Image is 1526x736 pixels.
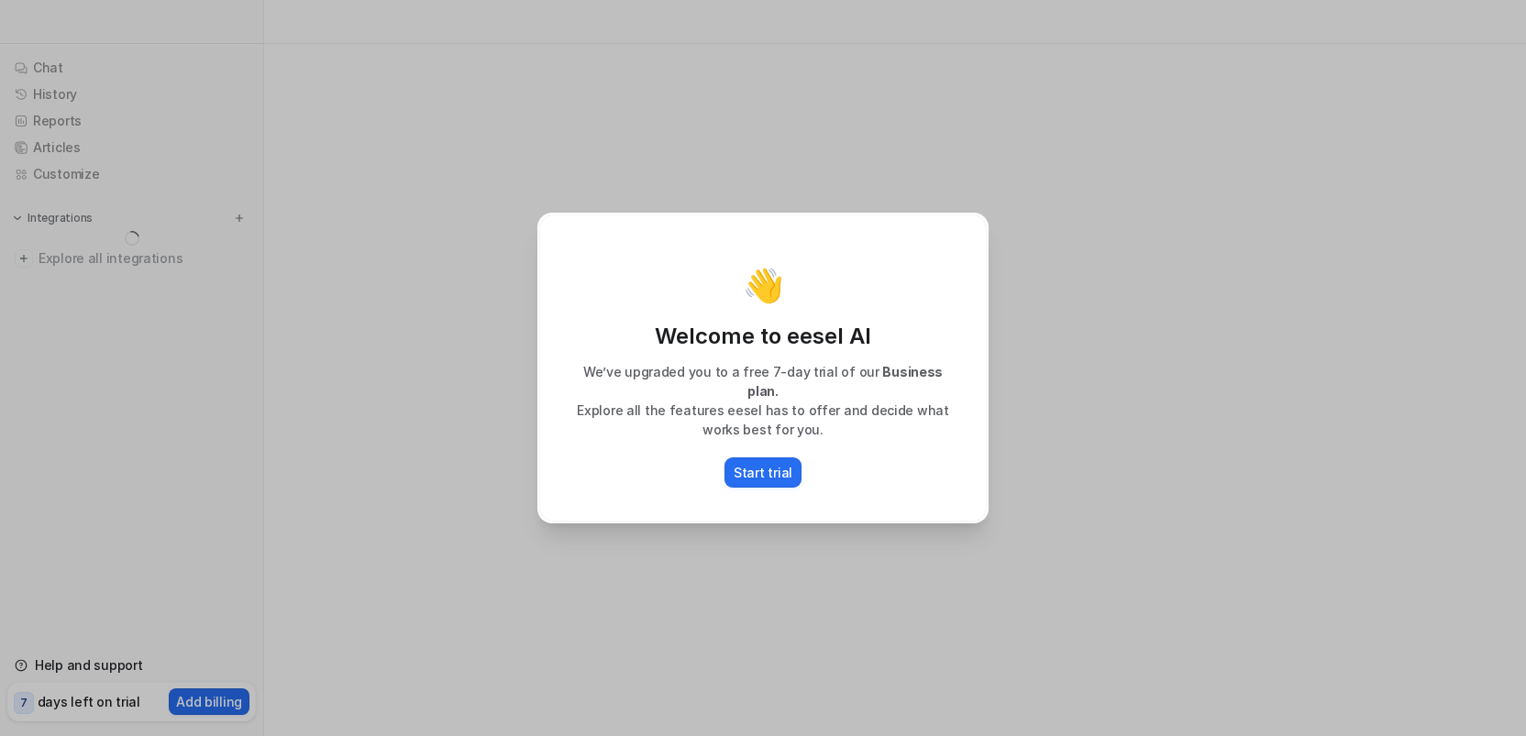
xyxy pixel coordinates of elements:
p: We’ve upgraded you to a free 7-day trial of our [558,362,968,401]
p: Explore all the features eesel has to offer and decide what works best for you. [558,401,968,439]
button: Start trial [724,457,802,488]
p: Start trial [734,463,792,482]
p: 👋 [743,267,784,303]
p: Welcome to eesel AI [558,322,968,351]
